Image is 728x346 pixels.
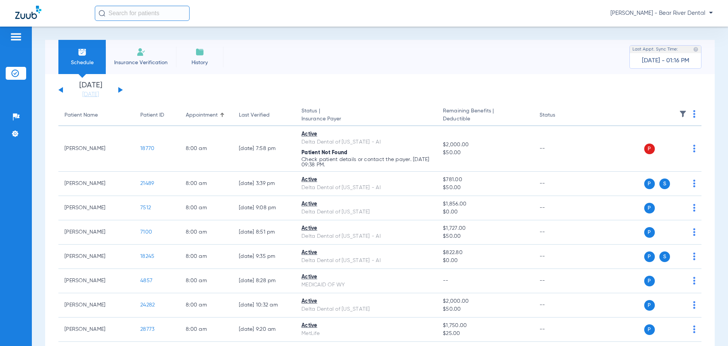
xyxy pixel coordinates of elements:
img: group-dot-blue.svg [693,204,695,212]
td: [PERSON_NAME] [58,245,134,269]
td: [DATE] 9:20 AM [233,318,295,342]
img: group-dot-blue.svg [693,253,695,260]
span: P [644,227,655,238]
div: Active [301,130,431,138]
span: $2,000.00 [443,297,527,305]
span: P [644,203,655,213]
div: Active [301,224,431,232]
span: $0.00 [443,208,527,216]
td: -- [533,126,585,172]
td: 8:00 AM [180,293,233,318]
span: $25.00 [443,330,527,338]
img: filter.svg [679,110,687,118]
div: Patient Name [64,111,128,119]
li: [DATE] [68,82,113,98]
div: Delta Dental of [US_STATE] - AI [301,138,431,146]
span: $1,727.00 [443,224,527,232]
div: Delta Dental of [US_STATE] [301,208,431,216]
span: History [182,59,218,66]
td: [DATE] 8:28 PM [233,269,295,293]
span: Insurance Payer [301,115,431,123]
span: [PERSON_NAME] - Bear River Dental [610,9,713,17]
img: last sync help info [693,47,698,52]
th: Remaining Benefits | [437,105,533,126]
div: MEDICAID OF WY [301,281,431,289]
div: Delta Dental of [US_STATE] - AI [301,257,431,265]
span: P [644,179,655,189]
td: 8:00 AM [180,196,233,220]
img: History [195,47,204,57]
td: 8:00 AM [180,172,233,196]
span: 18245 [140,254,154,259]
span: Schedule [64,59,100,66]
a: [DATE] [68,91,113,98]
td: [PERSON_NAME] [58,318,134,342]
span: Insurance Verification [111,59,170,66]
div: Active [301,297,431,305]
td: [DATE] 10:32 AM [233,293,295,318]
td: [PERSON_NAME] [58,126,134,172]
td: -- [533,196,585,220]
div: Patient ID [140,111,164,119]
span: Patient Not Found [301,150,347,155]
span: 28773 [140,327,154,332]
span: $1,750.00 [443,322,527,330]
span: -- [443,278,449,283]
span: P [644,300,655,311]
img: group-dot-blue.svg [693,228,695,236]
td: [DATE] 7:58 PM [233,126,295,172]
p: Check patient details or contact the payer. [DATE] 09:38 PM. [301,157,431,167]
img: hamburger-icon [10,32,22,41]
span: P [644,144,655,154]
span: P [644,251,655,262]
td: [PERSON_NAME] [58,269,134,293]
span: S [659,251,670,262]
span: $50.00 [443,149,527,157]
div: Active [301,200,431,208]
td: [PERSON_NAME] [58,196,134,220]
span: 7512 [140,205,151,210]
span: $0.00 [443,257,527,265]
img: Schedule [78,47,87,57]
img: group-dot-blue.svg [693,110,695,118]
td: [DATE] 8:51 PM [233,220,295,245]
div: Delta Dental of [US_STATE] [301,305,431,313]
span: P [644,324,655,335]
span: 24282 [140,302,155,308]
td: [PERSON_NAME] [58,220,134,245]
td: [PERSON_NAME] [58,172,134,196]
td: [DATE] 9:35 PM [233,245,295,269]
span: $50.00 [443,305,527,313]
span: 4857 [140,278,152,283]
td: 8:00 AM [180,269,233,293]
th: Status [533,105,585,126]
span: Deductible [443,115,527,123]
td: -- [533,269,585,293]
div: Active [301,176,431,184]
td: [DATE] 9:08 PM [233,196,295,220]
div: Delta Dental of [US_STATE] - AI [301,232,431,240]
div: Active [301,273,431,281]
td: -- [533,172,585,196]
span: $2,000.00 [443,141,527,149]
div: Active [301,249,431,257]
span: Last Appt. Sync Time: [632,46,678,53]
img: Zuub Logo [15,6,41,19]
div: Patient Name [64,111,98,119]
td: 8:00 AM [180,126,233,172]
span: 7100 [140,229,152,235]
td: 8:00 AM [180,220,233,245]
div: Last Verified [239,111,289,119]
td: 8:00 AM [180,318,233,342]
div: Appointment [186,111,227,119]
span: $1,856.00 [443,200,527,208]
span: S [659,179,670,189]
span: $822.80 [443,249,527,257]
span: $50.00 [443,232,527,240]
iframe: Chat Widget [690,310,728,346]
span: $50.00 [443,184,527,192]
td: -- [533,318,585,342]
td: -- [533,220,585,245]
img: group-dot-blue.svg [693,180,695,187]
